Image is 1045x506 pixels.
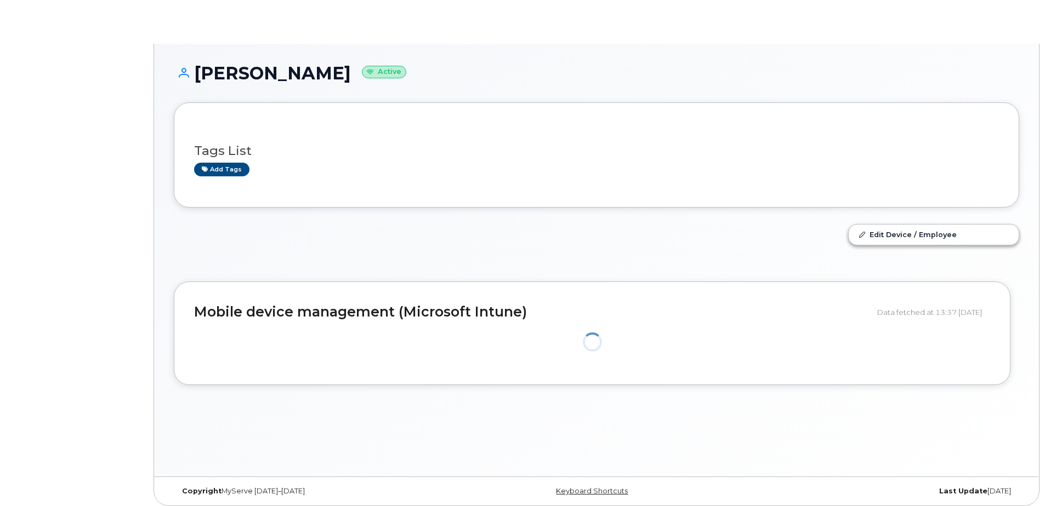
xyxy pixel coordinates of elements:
[194,304,869,320] h2: Mobile device management (Microsoft Intune)
[877,302,990,323] div: Data fetched at 13:37 [DATE]
[737,487,1019,496] div: [DATE]
[194,163,249,176] a: Add tags
[939,487,987,495] strong: Last Update
[556,487,628,495] a: Keyboard Shortcuts
[362,66,406,78] small: Active
[174,64,1019,83] h1: [PERSON_NAME]
[849,225,1019,244] a: Edit Device / Employee
[174,487,456,496] div: MyServe [DATE]–[DATE]
[182,487,222,495] strong: Copyright
[194,144,999,158] h3: Tags List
